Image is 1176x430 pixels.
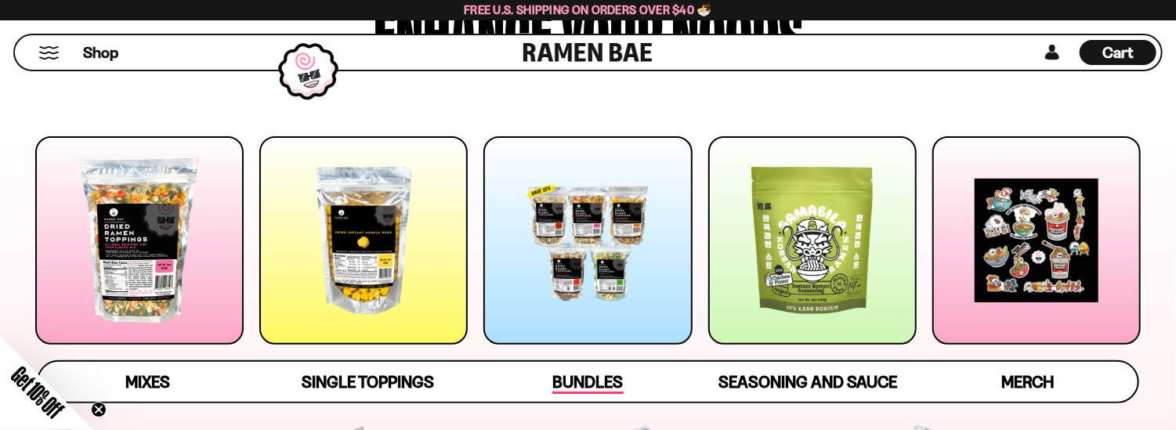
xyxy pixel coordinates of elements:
[1103,43,1134,62] span: Cart
[719,372,897,392] span: Seasoning and Sauce
[38,46,60,60] button: Mobile Menu Trigger
[83,40,118,65] a: Shop
[83,42,118,63] span: Shop
[91,402,107,417] button: Close teaser
[125,372,170,392] span: Mixes
[698,362,918,402] a: Seasoning and Sauce
[464,2,712,17] span: Free U.S. Shipping on Orders over $40 🍜
[258,362,478,402] a: Single Toppings
[552,372,623,394] span: Bundles
[38,362,259,402] a: Mixes
[1001,372,1054,392] span: Merch
[7,362,68,423] span: Get 10% Off
[918,362,1138,402] a: Merch
[302,372,434,392] span: Single Toppings
[478,362,698,402] a: Bundles
[1080,35,1156,70] a: Cart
